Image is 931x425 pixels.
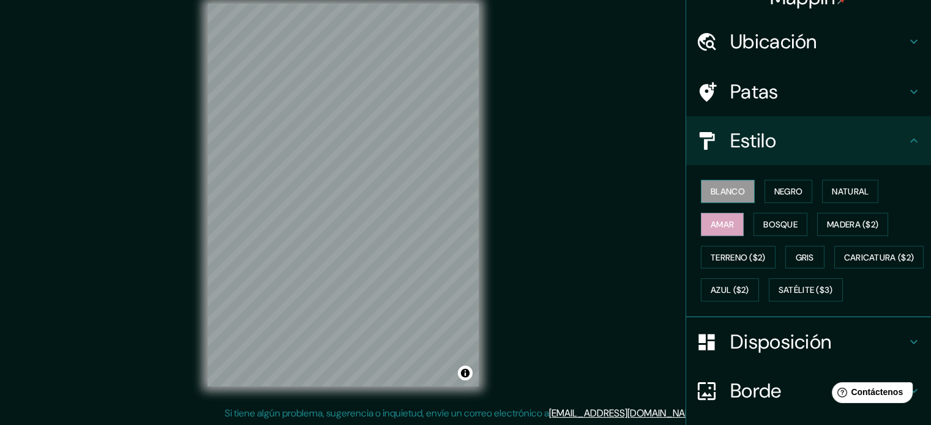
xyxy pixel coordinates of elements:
div: Borde [686,366,931,415]
canvas: Mapa [208,4,479,386]
font: Satélite ($3) [779,285,833,296]
font: Madera ($2) [827,219,878,230]
font: Amar [711,219,734,230]
button: Amar [701,213,744,236]
button: Madera ($2) [817,213,888,236]
font: Bosque [763,219,798,230]
font: Si tiene algún problema, sugerencia o inquietud, envíe un correo electrónico a [225,407,549,419]
button: Bosque [753,213,807,236]
button: Terreno ($2) [701,246,776,269]
button: Blanco [701,180,755,203]
div: Patas [686,67,931,116]
button: Negro [765,180,813,203]
button: Gris [785,246,824,269]
button: Caricatura ($2) [834,246,924,269]
div: Ubicación [686,17,931,66]
font: Azul ($2) [711,285,749,296]
font: Patas [730,79,779,105]
button: Natural [822,180,878,203]
font: Terreno ($2) [711,252,766,263]
div: Estilo [686,116,931,165]
button: Satélite ($3) [769,278,843,301]
font: Natural [832,186,869,197]
iframe: Lanzador de widgets de ayuda [822,377,918,412]
font: Negro [774,186,803,197]
button: Activar o desactivar atribución [458,366,473,380]
font: Estilo [730,128,776,153]
button: Azul ($2) [701,278,759,301]
font: Caricatura ($2) [844,252,914,263]
a: [EMAIL_ADDRESS][DOMAIN_NAME] [549,407,700,419]
font: Blanco [711,186,745,197]
font: Gris [796,252,814,263]
font: Disposición [730,329,831,355]
font: Borde [730,378,782,404]
div: Disposición [686,317,931,366]
font: Ubicación [730,29,817,54]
